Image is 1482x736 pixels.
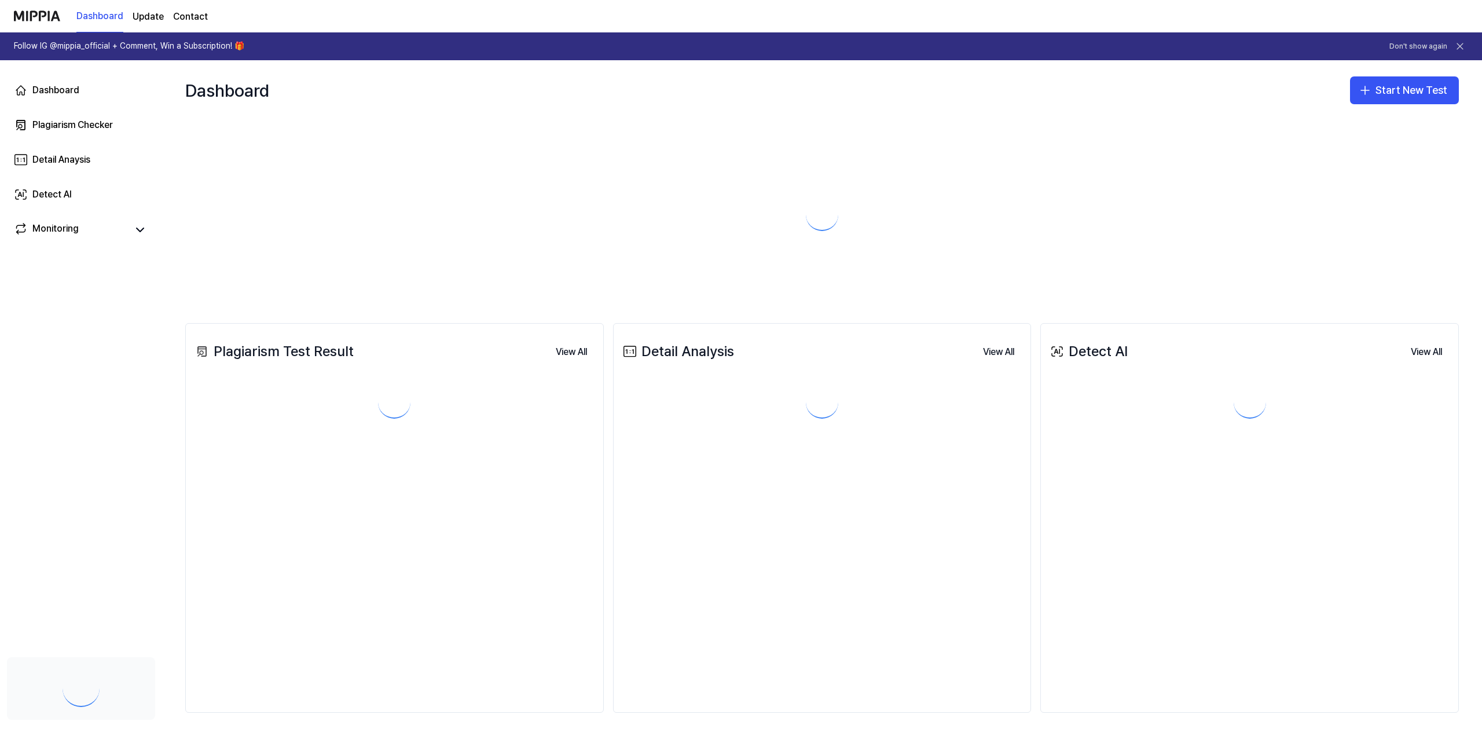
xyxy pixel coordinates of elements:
a: View All [546,339,596,364]
a: Detail Anaysis [7,146,155,174]
button: View All [974,340,1024,364]
h1: Follow IG @mippia_official + Comment, Win a Subscription! 🎁 [14,41,244,52]
button: Don't show again [1389,42,1447,52]
button: View All [1402,340,1451,364]
div: Detect AI [32,188,72,202]
div: Detail Analysis [621,340,734,362]
div: Plagiarism Checker [32,118,113,132]
a: Dashboard [7,76,155,104]
div: Dashboard [32,83,79,97]
a: Dashboard [76,1,123,32]
a: View All [974,339,1024,364]
a: Contact [173,10,208,24]
div: Plagiarism Test Result [193,340,354,362]
a: Plagiarism Checker [7,111,155,139]
div: Dashboard [185,72,269,109]
button: Start New Test [1350,76,1459,104]
div: Detect AI [1048,340,1128,362]
div: Monitoring [32,222,79,238]
a: Detect AI [7,181,155,208]
a: Update [133,10,164,24]
a: View All [1402,339,1451,364]
a: Monitoring [14,222,127,238]
button: View All [546,340,596,364]
div: Detail Anaysis [32,153,90,167]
